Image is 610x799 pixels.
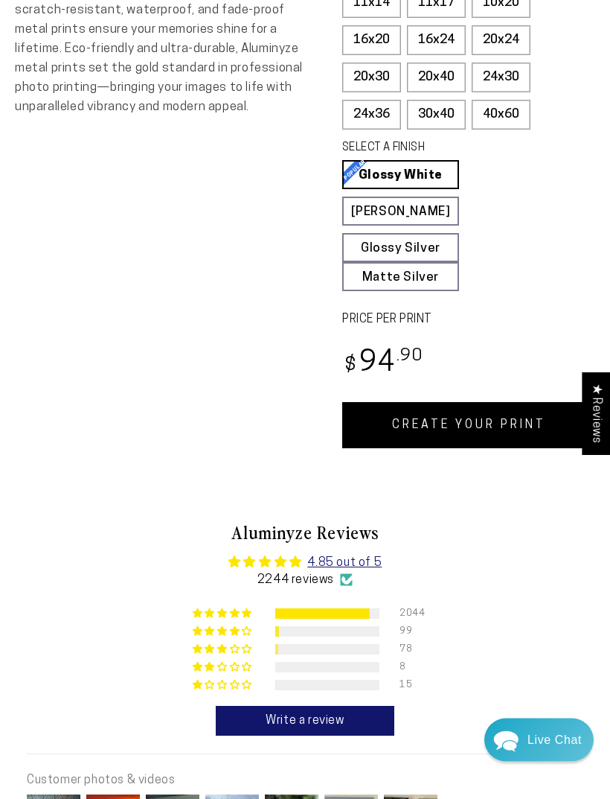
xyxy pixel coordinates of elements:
[108,22,147,61] img: Marie J
[527,719,582,762] div: Contact Us Directly
[342,63,401,93] label: 20x30
[407,63,466,93] label: 20x40
[216,707,394,736] a: Write a review
[407,101,466,130] label: 30x40
[342,350,423,379] bdi: 94
[342,234,459,263] a: Glossy Silver
[399,681,417,691] div: 15
[27,573,583,589] div: 2244 reviews
[8,118,36,146] img: Marie J
[170,22,209,61] img: Helga
[114,426,201,435] a: We run onRe:amaze
[472,26,530,56] label: 20x24
[276,453,305,475] button: Reply
[396,348,423,366] sup: .90
[60,124,103,139] div: Live Chat
[160,423,201,436] span: Re:amaze
[193,645,254,656] div: 3% (78) reviews with 3 star rating
[27,773,583,789] div: Customer photos & videos
[45,153,307,166] div: Aluminyze · 11:34 AM
[342,312,595,329] label: PRICE PER PRINT
[22,69,295,82] div: We usually reply in a few hours.
[27,521,583,546] h2: Aluminyze Reviews
[342,141,488,157] legend: SELECT A FINISH
[340,574,353,587] img: Verified Checkmark
[27,554,583,572] div: Average rating is 4.85 stars
[342,403,595,449] a: CREATE YOUR PRINT
[342,263,459,292] a: Matte Silver
[399,663,417,673] div: 8
[582,372,610,455] div: Click to open Judge.me floating reviews tab
[342,161,459,190] a: Glossy White
[342,197,459,226] a: [PERSON_NAME]
[307,558,382,570] a: 4.85 out of 5
[342,26,401,56] label: 16x20
[407,26,466,56] label: 16x24
[139,22,178,61] img: John
[399,609,417,620] div: 2044
[484,719,594,762] div: Chat widget toggle
[193,609,254,620] div: 91% (2044) reviews with 5 star rating
[193,663,254,674] div: 0% (8) reviews with 2 star rating
[344,357,357,377] span: $
[399,645,417,655] div: 78
[193,681,254,692] div: 1% (15) reviews with 1 star rating
[8,137,36,165] img: Helga
[342,101,401,130] label: 24x36
[399,627,417,637] div: 99
[472,101,530,130] label: 40x60
[8,127,36,156] img: John
[193,627,254,638] div: 4% (99) reviews with 4 star rating
[472,63,530,93] label: 24x30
